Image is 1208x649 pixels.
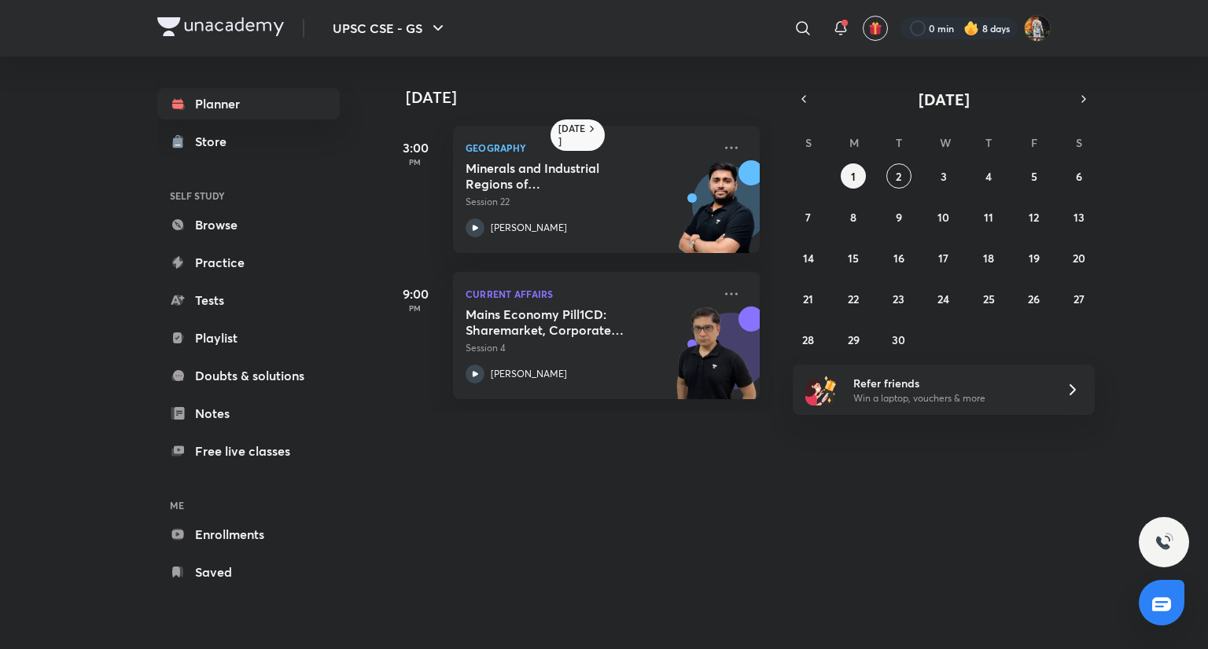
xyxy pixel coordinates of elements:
h5: Mains Economy Pill1CD: Sharemarket, Corporate Governance, Insurance Pension Financial Inclusion [466,306,661,338]
h6: [DATE] [558,123,586,148]
abbr: September 4, 2025 [985,169,992,184]
button: September 11, 2025 [976,204,1001,229]
button: September 26, 2025 [1022,286,1047,311]
button: September 17, 2025 [931,245,956,270]
abbr: September 22, 2025 [848,291,859,306]
abbr: September 16, 2025 [893,251,904,266]
abbr: September 19, 2025 [1029,251,1040,266]
abbr: September 8, 2025 [850,210,856,225]
img: streak [963,20,979,36]
a: Saved [157,556,340,588]
button: September 24, 2025 [931,286,956,311]
button: September 9, 2025 [886,204,912,229]
span: [DATE] [919,89,970,110]
abbr: September 2, 2025 [896,169,901,184]
abbr: Saturday [1076,135,1082,150]
p: Session 22 [466,195,713,209]
abbr: September 29, 2025 [848,332,860,347]
abbr: September 24, 2025 [937,291,949,306]
img: Company Logo [157,17,284,36]
abbr: September 5, 2025 [1031,169,1037,184]
p: Session 4 [466,341,713,355]
abbr: September 14, 2025 [803,251,814,266]
button: September 22, 2025 [841,286,866,311]
abbr: September 30, 2025 [892,332,905,347]
h6: Refer friends [853,375,1047,391]
p: Geography [466,138,713,157]
button: September 8, 2025 [841,204,866,229]
abbr: September 25, 2025 [983,291,995,306]
h4: [DATE] [406,88,775,107]
button: September 28, 2025 [796,327,821,352]
p: PM [384,303,447,313]
img: avatar [868,21,882,35]
button: September 19, 2025 [1022,245,1047,270]
button: September 13, 2025 [1066,204,1092,229]
button: September 21, 2025 [796,286,821,311]
img: Prakhar Singh [1024,15,1051,42]
h5: Minerals and Industrial Regions of India - II [466,160,661,192]
abbr: September 23, 2025 [893,291,904,306]
button: September 4, 2025 [976,163,1001,189]
button: September 3, 2025 [931,163,956,189]
a: Company Logo [157,17,284,40]
a: Doubts & solutions [157,360,340,391]
h5: 3:00 [384,138,447,157]
abbr: Sunday [805,135,812,150]
abbr: Friday [1031,135,1037,150]
button: September 6, 2025 [1066,163,1092,189]
button: September 7, 2025 [796,204,821,229]
abbr: Tuesday [896,135,902,150]
abbr: September 13, 2025 [1074,210,1085,225]
a: Practice [157,247,340,278]
abbr: September 11, 2025 [984,210,993,225]
abbr: Monday [849,135,859,150]
abbr: Thursday [985,135,992,150]
p: [PERSON_NAME] [491,367,567,381]
h5: 9:00 [384,284,447,303]
abbr: September 12, 2025 [1029,210,1039,225]
button: September 18, 2025 [976,245,1001,270]
abbr: September 1, 2025 [851,169,856,184]
a: Free live classes [157,435,340,467]
abbr: September 7, 2025 [805,210,811,225]
h6: SELF STUDY [157,182,340,209]
abbr: September 3, 2025 [941,169,947,184]
button: September 16, 2025 [886,245,912,270]
p: Current Affairs [466,284,713,303]
p: [PERSON_NAME] [491,221,567,235]
p: PM [384,157,447,167]
button: September 20, 2025 [1066,245,1092,270]
button: September 12, 2025 [1022,204,1047,229]
button: September 14, 2025 [796,245,821,270]
a: Store [157,126,340,157]
abbr: September 26, 2025 [1028,291,1040,306]
button: September 30, 2025 [886,327,912,352]
abbr: September 9, 2025 [896,210,902,225]
button: September 29, 2025 [841,327,866,352]
a: Planner [157,88,340,119]
button: September 1, 2025 [841,163,866,189]
a: Playlist [157,322,340,354]
button: September 25, 2025 [976,286,1001,311]
img: unacademy [673,306,760,415]
abbr: September 28, 2025 [802,332,814,347]
button: September 5, 2025 [1022,163,1047,189]
img: referral [805,374,837,405]
button: avatar [863,16,888,41]
abbr: September 18, 2025 [983,251,994,266]
abbr: September 27, 2025 [1074,291,1085,306]
abbr: September 17, 2025 [938,251,948,266]
abbr: September 15, 2025 [848,251,859,266]
abbr: September 21, 2025 [803,291,813,306]
button: UPSC CSE - GS [323,13,457,44]
abbr: Wednesday [940,135,951,150]
div: Store [195,132,236,151]
a: Notes [157,398,340,429]
p: Win a laptop, vouchers & more [853,391,1047,405]
a: Enrollments [157,519,340,550]
abbr: September 20, 2025 [1073,251,1085,266]
button: September 27, 2025 [1066,286,1092,311]
button: [DATE] [815,88,1073,110]
h6: ME [157,492,340,519]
